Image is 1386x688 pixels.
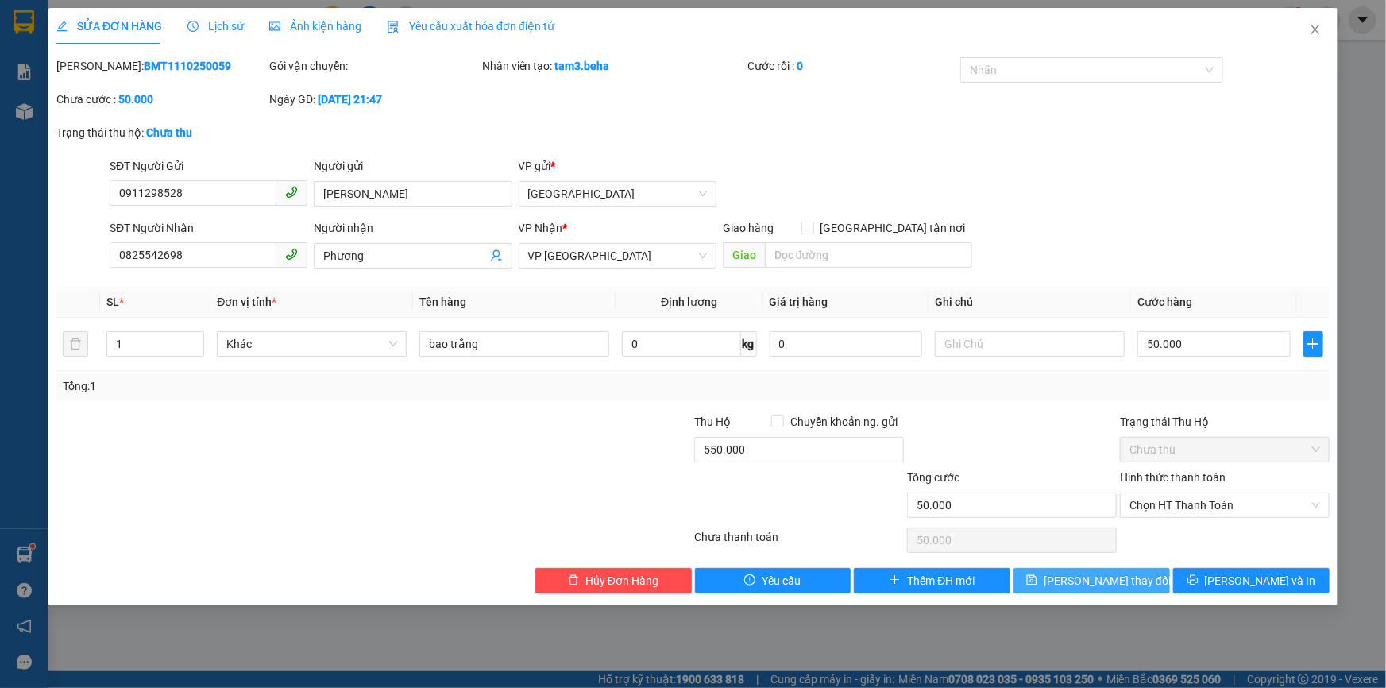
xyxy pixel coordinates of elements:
[907,471,959,484] span: Tổng cước
[187,20,244,33] span: Lịch sử
[741,331,757,357] span: kg
[1120,413,1330,431] div: Trạng thái Thu Hộ
[555,60,610,72] b: tam3.beha
[63,331,88,357] button: delete
[770,296,828,308] span: Giá trị hàng
[890,574,901,587] span: plus
[217,296,276,308] span: Đơn vị tính
[144,60,231,72] b: BMT1110250059
[110,157,307,175] div: SĐT Người Gửi
[797,60,803,72] b: 0
[269,21,280,32] span: picture
[1205,572,1316,589] span: [PERSON_NAME] và In
[519,157,716,175] div: VP gửi
[528,182,707,206] span: ĐẮK LẮK
[661,296,717,308] span: Định lượng
[935,331,1125,357] input: Ghi Chú
[765,242,972,268] input: Dọc đường
[419,331,609,357] input: VD: Bàn, Ghế
[1303,331,1323,357] button: plus
[1044,572,1171,589] span: [PERSON_NAME] thay đổi
[56,20,162,33] span: SỬA ĐƠN HÀNG
[314,219,512,237] div: Người nhận
[56,91,266,108] div: Chưa cước :
[747,57,957,75] div: Cước rồi :
[226,332,397,356] span: Khác
[285,248,298,261] span: phone
[1187,574,1199,587] span: printer
[269,20,361,33] span: Ảnh kiện hàng
[56,124,319,141] div: Trạng thái thu hộ:
[1129,438,1320,462] span: Chưa thu
[695,568,851,593] button: exclamation-circleYêu cầu
[118,93,153,106] b: 50.000
[907,572,975,589] span: Thêm ĐH mới
[314,157,512,175] div: Người gửi
[929,287,1131,318] th: Ghi chú
[269,57,479,75] div: Gói vận chuyển:
[784,413,904,431] span: Chuyển khoản ng. gửi
[762,572,801,589] span: Yêu cầu
[285,186,298,199] span: phone
[568,574,579,587] span: delete
[694,416,731,428] span: Thu Hộ
[110,219,307,237] div: SĐT Người Nhận
[482,57,745,75] div: Nhân viên tạo:
[1309,23,1322,36] span: close
[528,244,707,268] span: VP PHÚ YÊN
[723,222,774,234] span: Giao hàng
[723,242,765,268] span: Giao
[1173,568,1330,593] button: printer[PERSON_NAME] và In
[744,574,755,587] span: exclamation-circle
[1137,296,1192,308] span: Cước hàng
[56,57,266,75] div: [PERSON_NAME]:
[1120,471,1226,484] label: Hình thức thanh toán
[1293,8,1338,52] button: Close
[387,20,554,33] span: Yêu cầu xuất hóa đơn điện tử
[419,296,466,308] span: Tên hàng
[56,21,68,32] span: edit
[1304,338,1322,350] span: plus
[585,572,658,589] span: Hủy Đơn Hàng
[1026,574,1037,587] span: save
[106,296,119,308] span: SL
[535,568,692,593] button: deleteHủy Đơn Hàng
[318,93,382,106] b: [DATE] 21:47
[490,249,503,262] span: user-add
[387,21,400,33] img: icon
[519,222,563,234] span: VP Nhận
[187,21,199,32] span: clock-circle
[1129,493,1320,517] span: Chọn HT Thanh Toán
[1013,568,1170,593] button: save[PERSON_NAME] thay đổi
[146,126,192,139] b: Chưa thu
[269,91,479,108] div: Ngày GD:
[63,377,535,395] div: Tổng: 1
[693,528,906,556] div: Chưa thanh toán
[814,219,972,237] span: [GEOGRAPHIC_DATA] tận nơi
[854,568,1010,593] button: plusThêm ĐH mới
